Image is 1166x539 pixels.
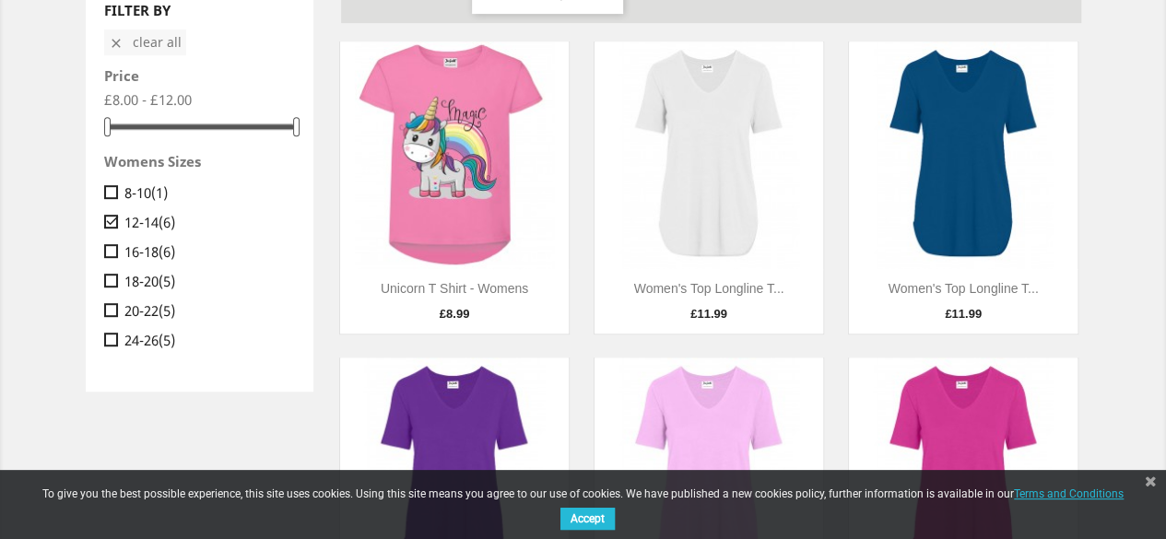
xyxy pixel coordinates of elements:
span: (5) [159,331,175,349]
p: Filter By [104,3,296,18]
button: Accept [560,508,615,530]
a: 8-10(1) [124,183,289,202]
span: £11.99 [690,307,727,321]
span: (6) [159,213,175,231]
button: Clear all [104,29,186,55]
p: Womens Sizes [104,154,268,170]
span: (5) [159,301,175,320]
a: Women's Top Longline T... [889,281,1039,296]
p: £8.00 - £12.00 [104,90,296,109]
a: 20-22(5) [124,301,289,320]
img: Women's Top Longline T... [595,41,823,270]
a: 24-26(5) [124,331,289,349]
div: To give you the best possible experience, this site uses cookies. Using this site means you agree... [30,487,1137,534]
a: Women's Top Longline T... [634,281,784,296]
i:  [104,213,121,229]
span: (1) [151,183,168,202]
a: 16-18(6) [124,242,289,261]
img: Unicorn T Shirt - Womens [340,41,569,270]
p: Price [104,68,268,84]
a: 12-14(6) [124,213,289,231]
span: £8.99 [440,307,470,321]
a: Unicorn T Shirt - Womens [381,281,528,296]
span: (5) [159,272,175,290]
span: (6) [159,242,175,261]
a: 18-20(5) [124,272,289,290]
a: Terms and Conditions [1014,481,1124,505]
i:  [109,36,124,51]
span: £11.99 [945,307,982,321]
img: Women's Top Longline T... [849,41,1078,270]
